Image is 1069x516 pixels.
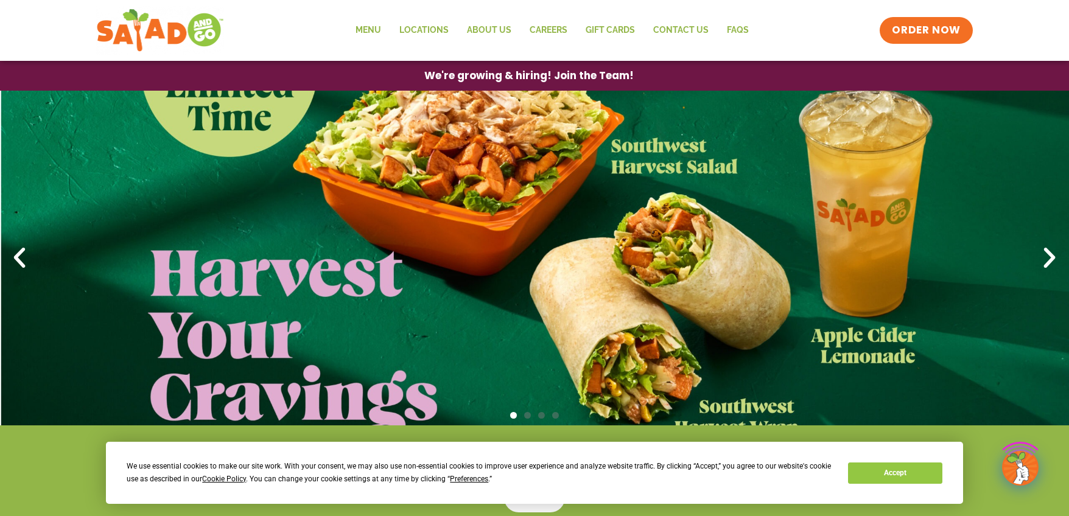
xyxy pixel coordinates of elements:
a: ORDER NOW [880,17,972,44]
a: Locations [390,16,458,44]
span: Go to slide 3 [538,412,545,419]
a: We're growing & hiring! Join the Team! [406,61,652,90]
a: GIFT CARDS [577,16,644,44]
span: Go to slide 1 [510,412,517,419]
img: new-SAG-logo-768×292 [96,6,225,55]
span: Cookie Policy [202,475,246,483]
h4: Weekends 7am-9pm (breakfast until 11am) [24,463,1045,476]
div: Next slide [1036,245,1063,271]
div: Previous slide [6,245,33,271]
h4: Weekdays 6:30am-9pm (breakfast until 10:30am) [24,444,1045,457]
a: Contact Us [644,16,718,44]
div: We use essential cookies to make our site work. With your consent, we may also use non-essential ... [127,460,833,486]
span: Go to slide 2 [524,412,531,419]
a: Careers [520,16,577,44]
a: Menu [346,16,390,44]
button: Accept [848,462,942,484]
span: ORDER NOW [892,23,960,38]
nav: Menu [346,16,758,44]
div: Cookie Consent Prompt [106,442,963,504]
span: We're growing & hiring! Join the Team! [424,71,634,81]
span: Go to slide 4 [552,412,559,419]
a: FAQs [718,16,758,44]
a: About Us [458,16,520,44]
span: Preferences [450,475,488,483]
